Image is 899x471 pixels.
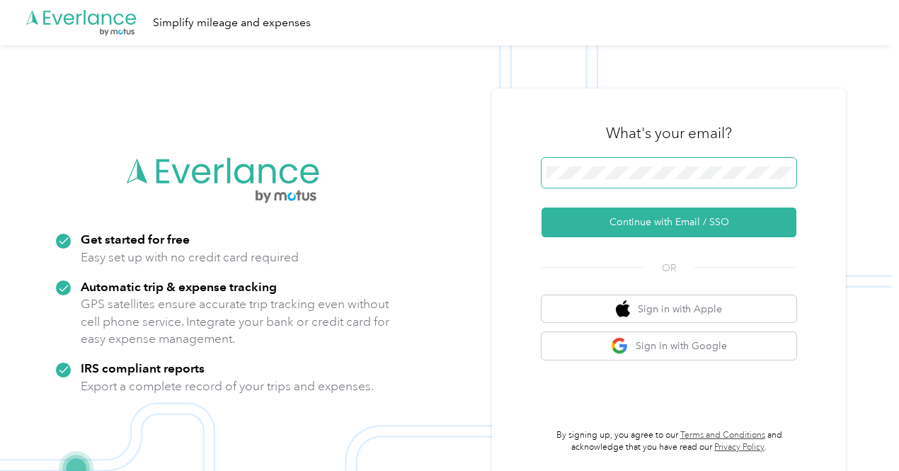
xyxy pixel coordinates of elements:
[81,249,299,266] p: Easy set up with no credit card required
[606,123,732,143] h3: What's your email?
[714,442,765,453] a: Privacy Policy
[542,429,796,454] p: By signing up, you agree to our and acknowledge that you have read our .
[81,378,374,395] p: Export a complete record of your trips and expenses.
[153,14,311,32] div: Simplify mileage and expenses
[81,361,205,375] strong: IRS compliant reports
[616,300,630,318] img: apple logo
[542,332,796,360] button: google logoSign in with Google
[680,430,765,441] a: Terms and Conditions
[81,232,190,246] strong: Get started for free
[542,295,796,323] button: apple logoSign in with Apple
[542,208,796,237] button: Continue with Email / SSO
[644,261,694,276] span: OR
[611,337,629,355] img: google logo
[81,279,277,294] strong: Automatic trip & expense tracking
[81,295,390,348] p: GPS satellites ensure accurate trip tracking even without cell phone service. Integrate your bank...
